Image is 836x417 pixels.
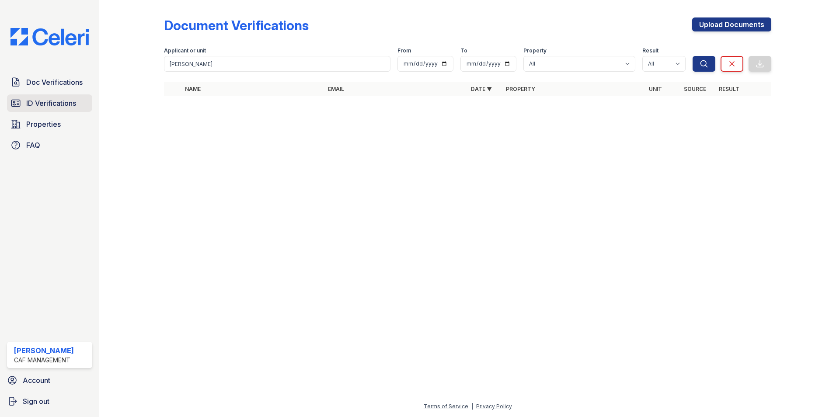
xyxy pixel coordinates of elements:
[684,86,706,92] a: Source
[26,140,40,150] span: FAQ
[14,345,74,356] div: [PERSON_NAME]
[471,86,492,92] a: Date ▼
[649,86,662,92] a: Unit
[7,73,92,91] a: Doc Verifications
[23,375,50,386] span: Account
[460,47,467,54] label: To
[523,47,547,54] label: Property
[164,47,206,54] label: Applicant or unit
[164,17,309,33] div: Document Verifications
[185,86,201,92] a: Name
[328,86,344,92] a: Email
[719,86,739,92] a: Result
[424,403,468,410] a: Terms of Service
[7,115,92,133] a: Properties
[164,56,390,72] input: Search by name, email, or unit number
[7,94,92,112] a: ID Verifications
[14,356,74,365] div: CAF Management
[26,98,76,108] span: ID Verifications
[3,28,96,45] img: CE_Logo_Blue-a8612792a0a2168367f1c8372b55b34899dd931a85d93a1a3d3e32e68fde9ad4.png
[7,136,92,154] a: FAQ
[3,372,96,389] a: Account
[26,77,83,87] span: Doc Verifications
[476,403,512,410] a: Privacy Policy
[23,396,49,407] span: Sign out
[692,17,771,31] a: Upload Documents
[397,47,411,54] label: From
[506,86,535,92] a: Property
[3,393,96,410] a: Sign out
[471,403,473,410] div: |
[642,47,658,54] label: Result
[26,119,61,129] span: Properties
